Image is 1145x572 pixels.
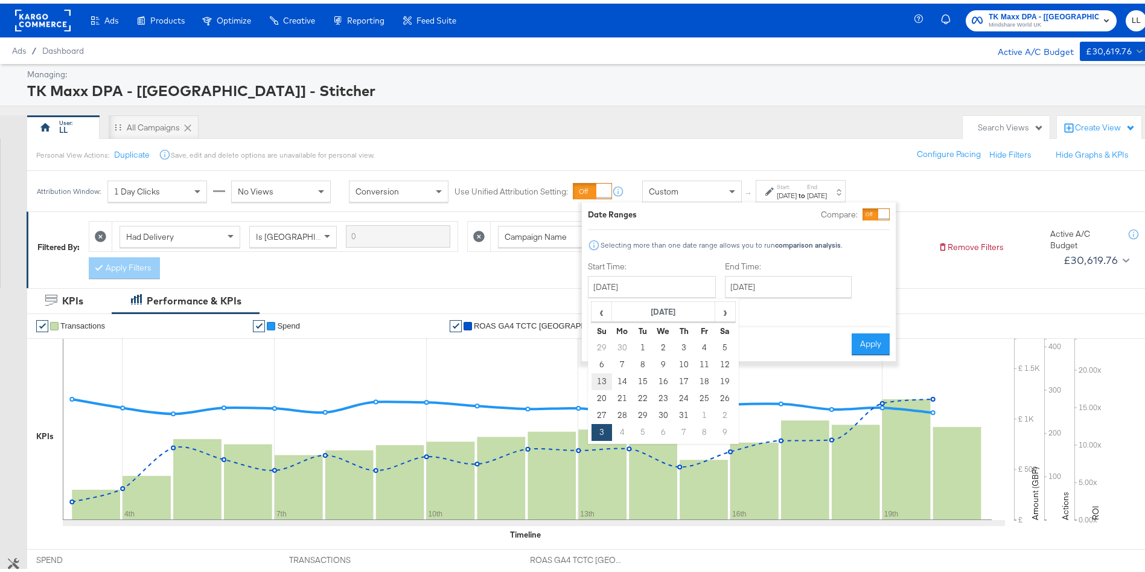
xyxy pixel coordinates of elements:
span: TRANSACTIONS [289,551,380,562]
span: Custom [649,182,678,193]
span: SPEND [36,551,127,562]
td: 28 [612,403,633,420]
div: Timeline [510,525,541,537]
td: 25 [694,387,715,403]
strong: to [797,187,807,196]
td: 1 [694,403,715,420]
label: Start: [777,179,797,187]
span: ‹ [592,299,611,317]
td: 2 [715,403,735,420]
div: Save, edit and delete options are unavailable for personal view. [171,147,374,156]
span: Mindshare World UK [989,17,1099,27]
div: [DATE] [807,187,827,197]
span: Feed Suite [416,12,456,22]
td: 12 [715,353,735,370]
button: TK Maxx DPA - [[GEOGRAPHIC_DATA]] - StitcherMindshare World UK [966,7,1117,28]
span: ROAS GA4 TCTC [GEOGRAPHIC_DATA] [474,318,595,327]
div: Search Views [978,118,1044,130]
th: Su [592,319,612,336]
button: Hide Graphs & KPIs [1056,146,1129,157]
button: £30,619.76 [1059,247,1132,266]
td: 27 [592,403,612,420]
div: [DATE] [777,187,797,197]
div: Drag to reorder tab [115,120,121,127]
label: Start Time: [588,257,716,269]
label: Compare: [821,205,858,217]
a: Dashboard [42,42,84,52]
button: Duplicate [114,146,150,157]
td: 30 [653,403,674,420]
td: 5 [715,336,735,353]
th: We [653,319,674,336]
td: 26 [715,387,735,403]
div: Active A/C Budget [985,38,1074,56]
td: 6 [592,353,612,370]
span: Reporting [347,12,384,22]
span: 1 Day Clicks [114,182,160,193]
td: 1 [633,336,653,353]
span: Ads [12,42,26,52]
td: 18 [694,370,715,387]
th: Sa [715,319,735,336]
button: Configure Pacing [908,140,989,162]
th: Th [674,319,694,336]
td: 3 [674,336,694,353]
td: 10 [674,353,694,370]
td: 30 [612,336,633,353]
input: Enter a search term [346,222,450,244]
span: Had Delivery [126,228,174,239]
span: / [26,42,42,52]
span: Ads [104,12,118,22]
td: 29 [633,403,653,420]
span: Transactions [60,318,105,327]
span: LL [1131,10,1142,24]
td: 24 [674,387,694,403]
text: Amount (GBP) [1030,463,1041,516]
span: TK Maxx DPA - [[GEOGRAPHIC_DATA]] - Stitcher [989,7,1099,20]
span: No Views [238,182,273,193]
div: £30,619.76 [1064,248,1118,266]
td: 29 [592,336,612,353]
td: 7 [612,353,633,370]
span: Creative [283,12,315,22]
td: 31 [674,403,694,420]
td: 23 [653,387,674,403]
label: End Time: [725,257,856,269]
strong: comparison analysis [775,237,841,246]
div: Date Ranges [588,205,637,217]
div: Create View [1075,118,1135,130]
div: KPIs [36,427,54,439]
td: 21 [612,387,633,403]
td: 13 [592,370,612,387]
a: ✔ [36,317,48,329]
span: Products [150,12,185,22]
div: Managing: [27,65,1144,77]
span: › [716,299,735,317]
a: ✔ [450,317,462,329]
div: Selecting more than one date range allows you to run . [600,237,843,246]
td: 8 [633,353,653,370]
a: ✔ [253,317,265,329]
div: Attribution Window: [36,184,101,192]
td: 7 [674,420,694,437]
span: Campaign Name [505,228,567,239]
th: Fr [694,319,715,336]
td: 20 [592,387,612,403]
label: End: [807,179,827,187]
span: Optimize [217,12,251,22]
th: Mo [612,319,633,336]
td: 9 [653,353,674,370]
td: 6 [653,420,674,437]
td: 19 [715,370,735,387]
td: 22 [633,387,653,403]
text: ROI [1090,502,1101,516]
span: Conversion [356,182,399,193]
span: Is [GEOGRAPHIC_DATA] [256,228,348,239]
div: Filtered By: [37,238,80,249]
div: Performance & KPIs [147,291,241,304]
div: KPIs [62,291,83,304]
div: Active A/C Budget [1050,225,1117,247]
button: Hide Filters [989,146,1032,157]
span: ROAS GA4 TCTC [GEOGRAPHIC_DATA] [530,551,620,562]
